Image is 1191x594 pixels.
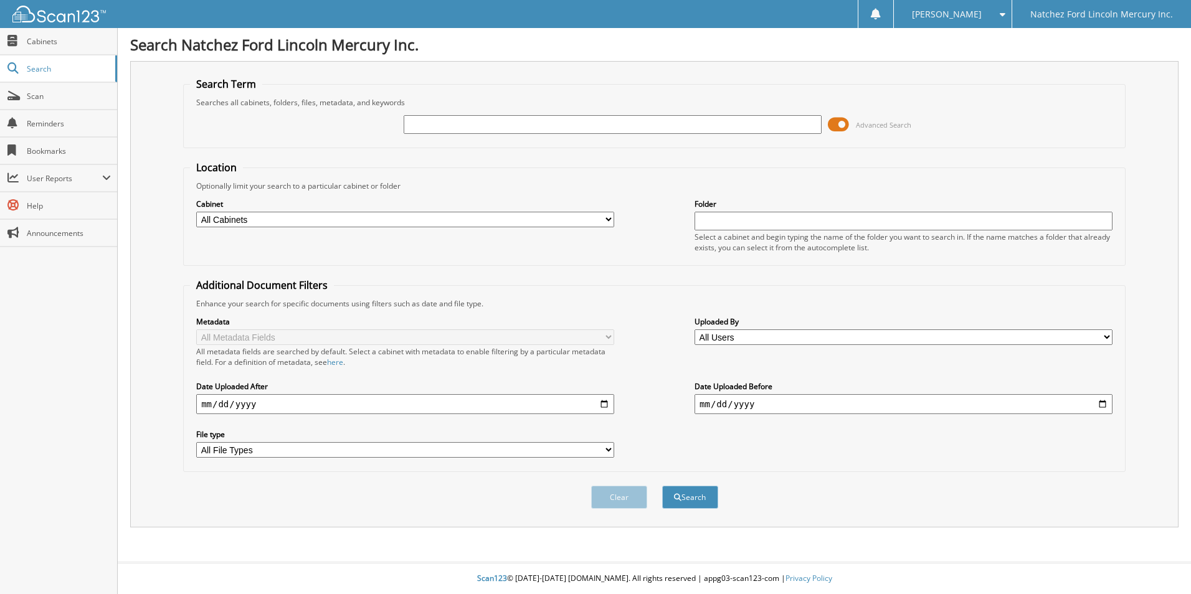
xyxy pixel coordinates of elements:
[27,173,102,184] span: User Reports
[190,161,243,174] legend: Location
[190,97,1119,108] div: Searches all cabinets, folders, files, metadata, and keywords
[477,573,507,583] span: Scan123
[130,34,1179,55] h1: Search Natchez Ford Lincoln Mercury Inc.
[190,298,1119,309] div: Enhance your search for specific documents using filters such as date and file type.
[12,6,106,22] img: scan123-logo-white.svg
[196,316,614,327] label: Metadata
[27,200,111,211] span: Help
[856,120,911,130] span: Advanced Search
[196,429,614,440] label: File type
[196,381,614,392] label: Date Uploaded After
[196,346,614,367] div: All metadata fields are searched by default. Select a cabinet with metadata to enable filtering b...
[695,232,1113,253] div: Select a cabinet and begin typing the name of the folder you want to search in. If the name match...
[591,486,647,509] button: Clear
[27,228,111,238] span: Announcements
[27,64,109,74] span: Search
[190,77,262,91] legend: Search Term
[695,394,1113,414] input: end
[695,381,1113,392] label: Date Uploaded Before
[662,486,718,509] button: Search
[190,181,1119,191] div: Optionally limit your search to a particular cabinet or folder
[695,316,1113,327] label: Uploaded By
[27,91,111,101] span: Scan
[27,36,111,47] span: Cabinets
[1129,534,1191,594] iframe: Chat Widget
[1030,11,1173,18] span: Natchez Ford Lincoln Mercury Inc.
[196,394,614,414] input: start
[190,278,334,292] legend: Additional Document Filters
[695,199,1113,209] label: Folder
[27,118,111,129] span: Reminders
[912,11,982,18] span: [PERSON_NAME]
[27,146,111,156] span: Bookmarks
[196,199,614,209] label: Cabinet
[118,563,1191,594] div: © [DATE]-[DATE] [DOMAIN_NAME]. All rights reserved | appg03-scan123-com |
[785,573,832,583] a: Privacy Policy
[327,357,343,367] a: here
